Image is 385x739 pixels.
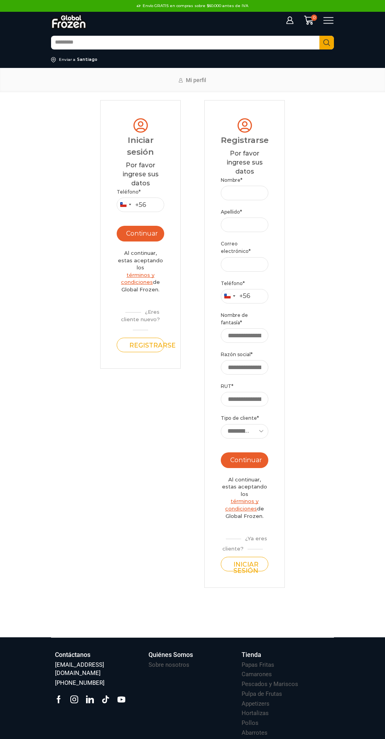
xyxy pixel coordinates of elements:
[55,661,141,678] h3: [EMAIL_ADDRESS][DOMAIN_NAME]
[186,77,206,83] span: Mi perfil
[77,57,97,62] div: Santiago
[221,414,268,422] label: Tipo de cliente
[221,149,268,176] div: Por favor ingrese sus datos
[242,690,282,698] h3: Pulpa de Frutas
[242,670,272,679] h3: Camarones
[242,699,269,708] a: Appetizers
[55,660,141,678] a: [EMAIL_ADDRESS][DOMAIN_NAME]
[59,57,75,62] div: Enviar a
[242,729,268,737] h3: Abarrotes
[117,134,164,158] div: Iniciar sesión
[121,272,154,285] a: términos y condiciones
[242,669,272,679] a: Camarones
[221,311,268,326] label: Nombre de fantasía
[117,305,164,333] div: ¿Eres cliente nuevo?
[242,649,327,660] a: Tienda
[51,57,59,62] img: address-field-icon.svg
[55,678,104,687] a: [PHONE_NUMBER]
[221,382,268,390] label: RUT
[242,661,274,669] h3: Papas Fritas
[239,291,250,301] div: +56
[55,649,141,660] a: Contáctanos
[117,226,164,241] button: Continuar
[221,176,268,184] label: Nombre
[221,208,268,216] label: Apellido
[148,649,234,660] a: Quiénes Somos
[242,679,298,688] a: Pescados y Mariscos
[242,700,269,708] h3: Appetizers
[236,117,254,134] img: tabler-icon-user-circle.svg
[148,660,189,669] a: Sobre nosotros
[242,660,274,669] a: Papas Fritas
[225,498,258,512] a: términos y condiciones
[242,680,298,688] h3: Pescados y Mariscos
[242,719,258,727] h3: Pollos
[242,709,269,717] h3: Hortalizas
[117,188,164,196] label: Teléfono
[117,161,164,188] div: Por favor ingrese sus datos
[55,679,104,687] h3: [PHONE_NUMBER]
[242,708,269,717] a: Hortalizas
[221,240,268,255] label: Correo electrónico
[221,351,268,358] label: Razón social
[221,452,268,468] button: Continuar
[221,289,250,303] button: Selected country
[221,532,268,552] div: ¿Ya eres cliente?
[148,661,189,669] h3: Sobre nosotros
[117,198,146,212] button: Selected country
[242,728,268,737] a: Abarrotes
[242,651,261,660] h3: Tienda
[221,557,268,571] button: Iniciar sesión
[55,651,90,660] h3: Contáctanos
[132,117,150,134] img: tabler-icon-user-circle.svg
[300,15,317,25] a: 0
[242,689,282,698] a: Pulpa de Frutas
[135,200,146,210] div: +56
[117,338,164,352] button: Registrarse
[117,249,164,293] div: Al continuar, estas aceptando los de Global Frozen.
[221,476,268,519] div: Al continuar, estas aceptando los de Global Frozen.
[319,36,334,49] button: Search button
[311,15,317,21] span: 0
[221,280,268,287] label: Teléfono
[221,134,268,146] div: Registrarse
[242,718,258,727] a: Pollos
[148,651,193,660] h3: Quiénes Somos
